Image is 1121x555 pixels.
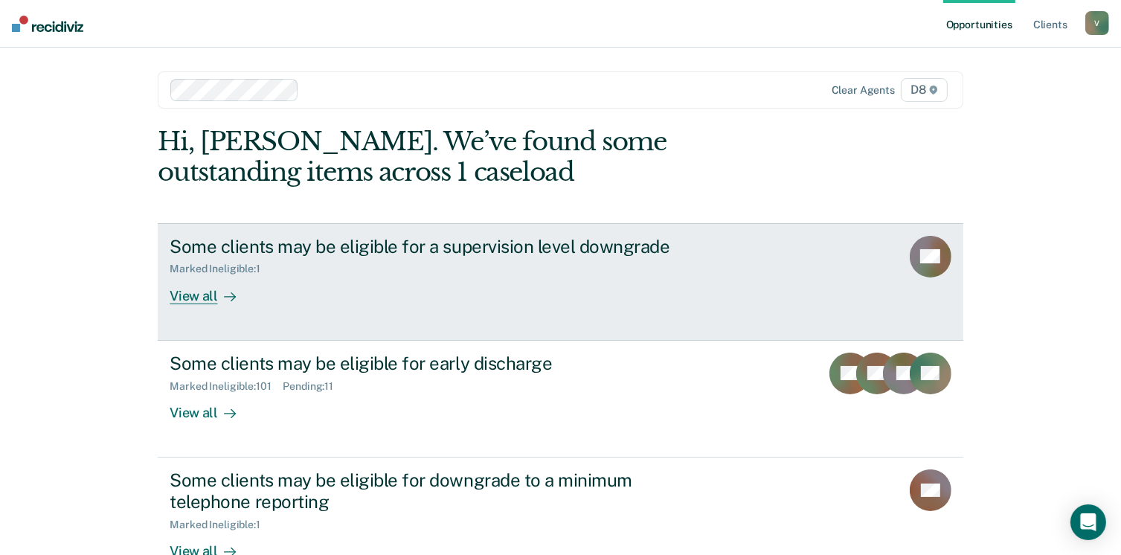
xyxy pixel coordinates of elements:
[170,263,272,275] div: Marked Ineligible : 1
[170,392,253,421] div: View all
[1085,11,1109,35] button: V
[170,275,253,304] div: View all
[283,380,345,393] div: Pending : 11
[170,469,692,513] div: Some clients may be eligible for downgrade to a minimum telephone reporting
[170,380,283,393] div: Marked Ineligible : 101
[901,78,948,102] span: D8
[170,353,692,374] div: Some clients may be eligible for early discharge
[1070,504,1106,540] div: Open Intercom Messenger
[832,84,895,97] div: Clear agents
[158,341,963,458] a: Some clients may be eligible for early dischargeMarked Ineligible:101Pending:11View all
[170,236,692,257] div: Some clients may be eligible for a supervision level downgrade
[158,126,802,187] div: Hi, [PERSON_NAME]. We’ve found some outstanding items across 1 caseload
[158,223,963,341] a: Some clients may be eligible for a supervision level downgradeMarked Ineligible:1View all
[12,16,83,32] img: Recidiviz
[170,519,272,531] div: Marked Ineligible : 1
